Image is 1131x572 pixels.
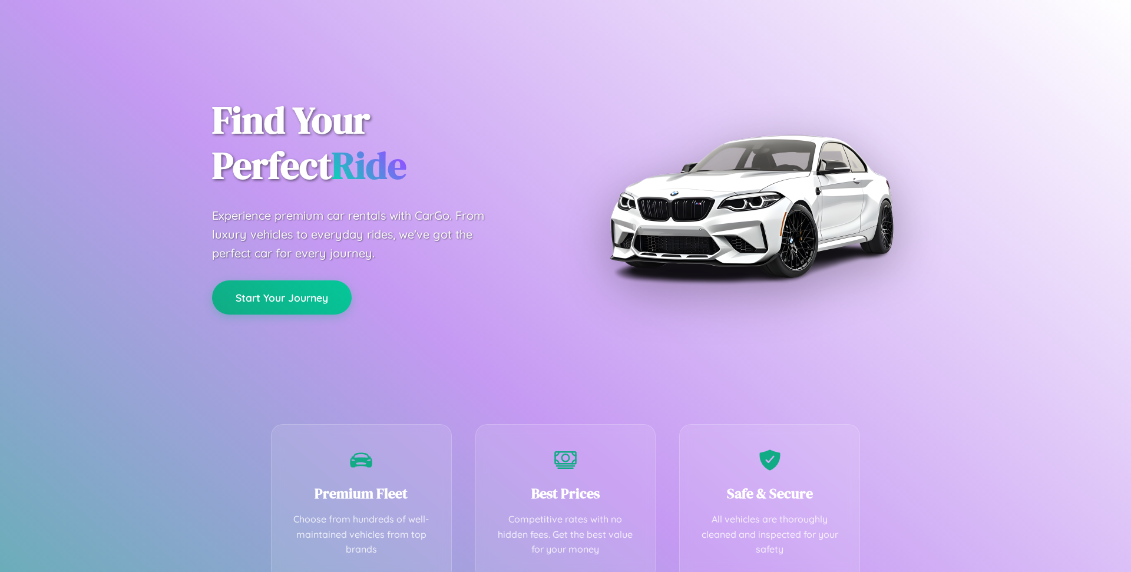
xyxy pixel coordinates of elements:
p: Experience premium car rentals with CarGo. From luxury vehicles to everyday rides, we've got the ... [212,206,507,263]
h3: Safe & Secure [697,484,842,503]
button: Start Your Journey [212,280,352,315]
span: Ride [332,140,406,191]
img: Premium BMW car rental vehicle [604,59,898,353]
p: Competitive rates with no hidden fees. Get the best value for your money [494,512,638,557]
p: All vehicles are thoroughly cleaned and inspected for your safety [697,512,842,557]
h1: Find Your Perfect [212,98,548,189]
h3: Best Prices [494,484,638,503]
p: Choose from hundreds of well-maintained vehicles from top brands [289,512,434,557]
h3: Premium Fleet [289,484,434,503]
